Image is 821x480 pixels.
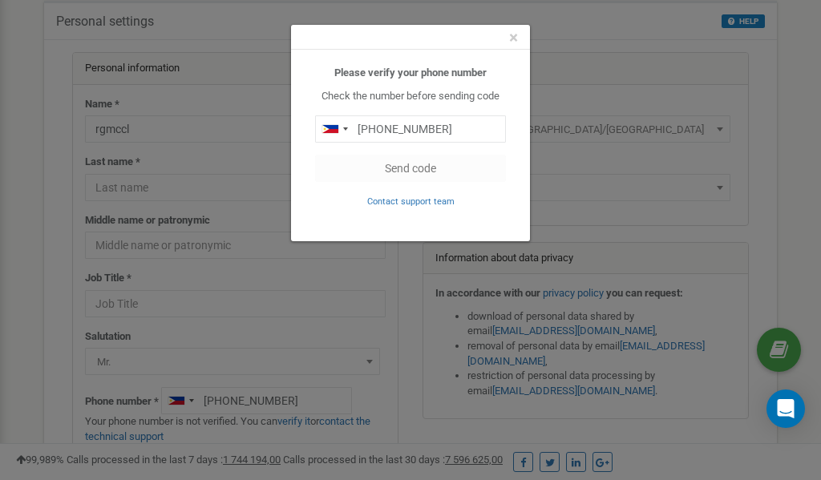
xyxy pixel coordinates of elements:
[367,196,455,207] small: Contact support team
[509,30,518,46] button: Close
[766,389,805,428] div: Open Intercom Messenger
[315,89,506,104] p: Check the number before sending code
[509,28,518,47] span: ×
[367,195,455,207] a: Contact support team
[315,115,506,143] input: 0905 123 4567
[316,116,353,142] div: Telephone country code
[334,67,487,79] b: Please verify your phone number
[315,155,506,182] button: Send code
